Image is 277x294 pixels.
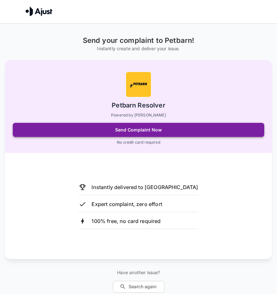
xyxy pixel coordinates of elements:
button: Search again [113,281,164,293]
h2: Petbarn Resolver [112,101,165,110]
p: No credit card required [117,139,160,145]
p: Have another issue? [113,269,164,276]
p: Instantly delivered to [GEOGRAPHIC_DATA] [91,183,198,191]
p: 100% free, no card required [91,217,161,225]
button: Send Complaint Now [13,123,264,137]
img: Ajust [26,6,52,16]
img: Petbarn [126,72,151,97]
h1: Send your complaint to Petbarn! [83,36,194,45]
h6: Instantly create and deliver your issue. [83,45,194,53]
p: Powered by [PERSON_NAME] [111,112,166,118]
p: Expert complaint, zero effort [91,200,162,208]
